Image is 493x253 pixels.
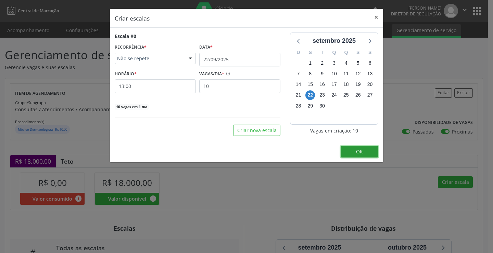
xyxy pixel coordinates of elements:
div: setembro 2025 [310,36,358,46]
span: sexta-feira, 12 de setembro de 2025 [353,69,363,79]
span: domingo, 21 de setembro de 2025 [293,90,303,100]
div: Q [340,47,352,58]
button: OK [341,146,378,157]
h5: Criar escalas [115,14,150,23]
span: quarta-feira, 24 de setembro de 2025 [329,90,339,100]
span: quarta-feira, 3 de setembro de 2025 [329,58,339,68]
div: Vagas em criação: 10 [290,127,378,134]
div: D [292,47,304,58]
span: terça-feira, 30 de setembro de 2025 [317,101,327,111]
span: sábado, 6 de setembro de 2025 [365,58,375,68]
span: OK [356,148,363,155]
input: Selecione uma data [199,53,280,66]
span: sábado, 20 de setembro de 2025 [365,80,375,89]
span: quinta-feira, 11 de setembro de 2025 [341,69,351,79]
span: sexta-feira, 26 de setembro de 2025 [353,90,363,100]
span: domingo, 28 de setembro de 2025 [293,101,303,111]
span: segunda-feira, 15 de setembro de 2025 [305,80,315,89]
span: sábado, 27 de setembro de 2025 [365,90,375,100]
div: Escala #0 [115,33,136,40]
div: S [352,47,364,58]
span: terça-feira, 23 de setembro de 2025 [317,90,327,100]
span: quarta-feira, 17 de setembro de 2025 [329,80,339,89]
button: Close [369,9,383,26]
div: Q [328,47,340,58]
span: terça-feira, 2 de setembro de 2025 [317,58,327,68]
div: S [364,47,376,58]
span: sexta-feira, 5 de setembro de 2025 [353,58,363,68]
span: quarta-feira, 10 de setembro de 2025 [329,69,339,79]
label: VAGAS/DIA [199,69,224,79]
span: quinta-feira, 4 de setembro de 2025 [341,58,351,68]
span: quinta-feira, 25 de setembro de 2025 [341,90,351,100]
span: segunda-feira, 29 de setembro de 2025 [305,101,315,111]
span: sábado, 13 de setembro de 2025 [365,69,375,79]
label: HORÁRIO [115,69,137,79]
span: quinta-feira, 18 de setembro de 2025 [341,80,351,89]
span: sexta-feira, 19 de setembro de 2025 [353,80,363,89]
div: S [304,47,316,58]
span: domingo, 14 de setembro de 2025 [293,80,303,89]
span: Não se repete [117,55,182,62]
button: Criar nova escala [233,125,280,136]
div: T [316,47,328,58]
span: 10 vagas em 1 dia [115,104,149,110]
span: terça-feira, 9 de setembro de 2025 [317,69,327,79]
span: domingo, 7 de setembro de 2025 [293,69,303,79]
label: Data [199,42,213,53]
span: segunda-feira, 8 de setembro de 2025 [305,69,315,79]
span: terça-feira, 16 de setembro de 2025 [317,80,327,89]
span: segunda-feira, 22 de setembro de 2025 [305,90,315,100]
span: segunda-feira, 1 de setembro de 2025 [305,58,315,68]
ion-icon: help circle outline [224,69,230,76]
input: 00:00 [115,79,196,93]
label: RECORRÊNCIA [115,42,147,53]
